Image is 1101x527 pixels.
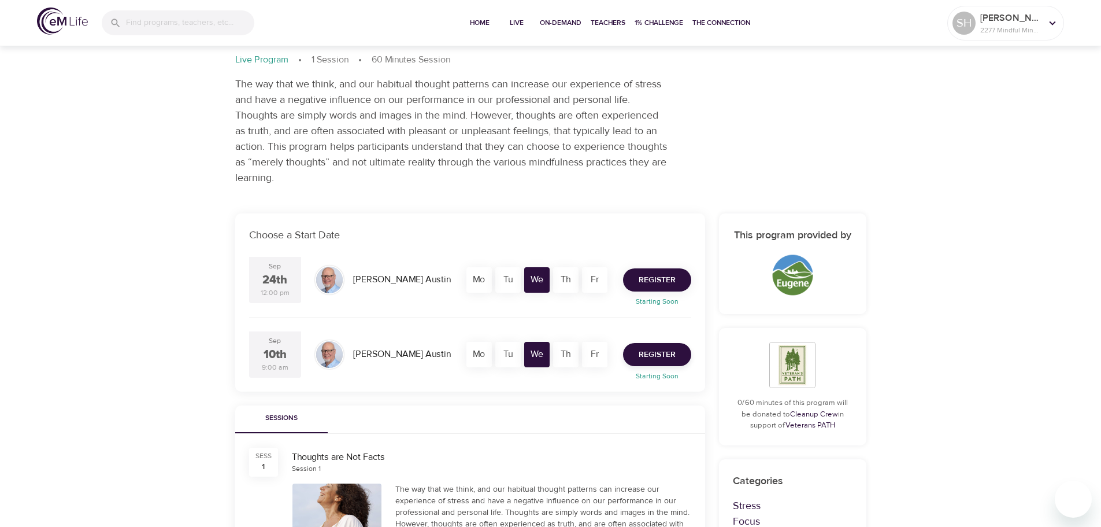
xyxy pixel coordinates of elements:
div: We [524,267,550,293]
div: Mo [466,342,492,367]
p: 0/60 minutes of this program will be donated to in support of [733,397,852,432]
iframe: Button to launch messaging window [1055,481,1092,518]
span: The Connection [692,17,750,29]
p: Starting Soon [616,296,698,307]
div: Tu [495,267,521,293]
input: Find programs, teachers, etc... [126,10,254,35]
a: Cleanup Crew [790,410,838,419]
div: 24th [262,272,287,289]
p: Stress [733,498,852,514]
div: Session 1 [292,464,321,474]
p: 1 Session [312,53,349,67]
div: 12:00 pm [261,288,290,298]
div: SH [952,12,976,35]
span: On-Demand [540,17,581,29]
div: Sep [269,336,281,346]
div: 1 [262,461,265,473]
div: [PERSON_NAME] Austin [349,268,455,291]
p: [PERSON_NAME] : ) [980,11,1041,25]
img: city%20of%20eugene%20logo.png [771,253,814,297]
div: Mo [466,267,492,293]
span: Teachers [591,17,625,29]
div: Sep [269,261,281,271]
p: Starting Soon [616,371,698,381]
div: Thoughts are Not Facts [292,451,691,464]
span: 1% Challenge [635,17,683,29]
p: Choose a Start Date [249,227,691,243]
div: Tu [495,342,521,367]
h6: This program provided by [733,227,852,244]
div: Th [553,342,579,367]
span: Sessions [242,412,321,425]
a: Veterans PATH [785,421,835,430]
span: Register [639,348,676,362]
div: We [524,342,550,367]
p: 2277 Mindful Minutes [980,25,1041,35]
div: Th [553,267,579,293]
span: Register [639,273,676,288]
button: Register [623,343,691,366]
p: Live Program [235,53,288,67]
div: SESS [255,451,272,461]
img: logo [37,8,88,35]
div: [PERSON_NAME] Austin [349,343,455,366]
p: Categories [733,473,852,489]
div: 10th [264,347,287,363]
p: 60 Minutes Session [372,53,450,67]
span: Live [503,17,531,29]
div: 9:00 am [262,363,288,373]
div: Fr [582,342,607,367]
p: The way that we think, and our habitual thought patterns can increase our experience of stress an... [235,76,669,186]
div: Fr [582,267,607,293]
button: Register [623,268,691,292]
span: Home [466,17,494,29]
nav: breadcrumb [235,53,866,67]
